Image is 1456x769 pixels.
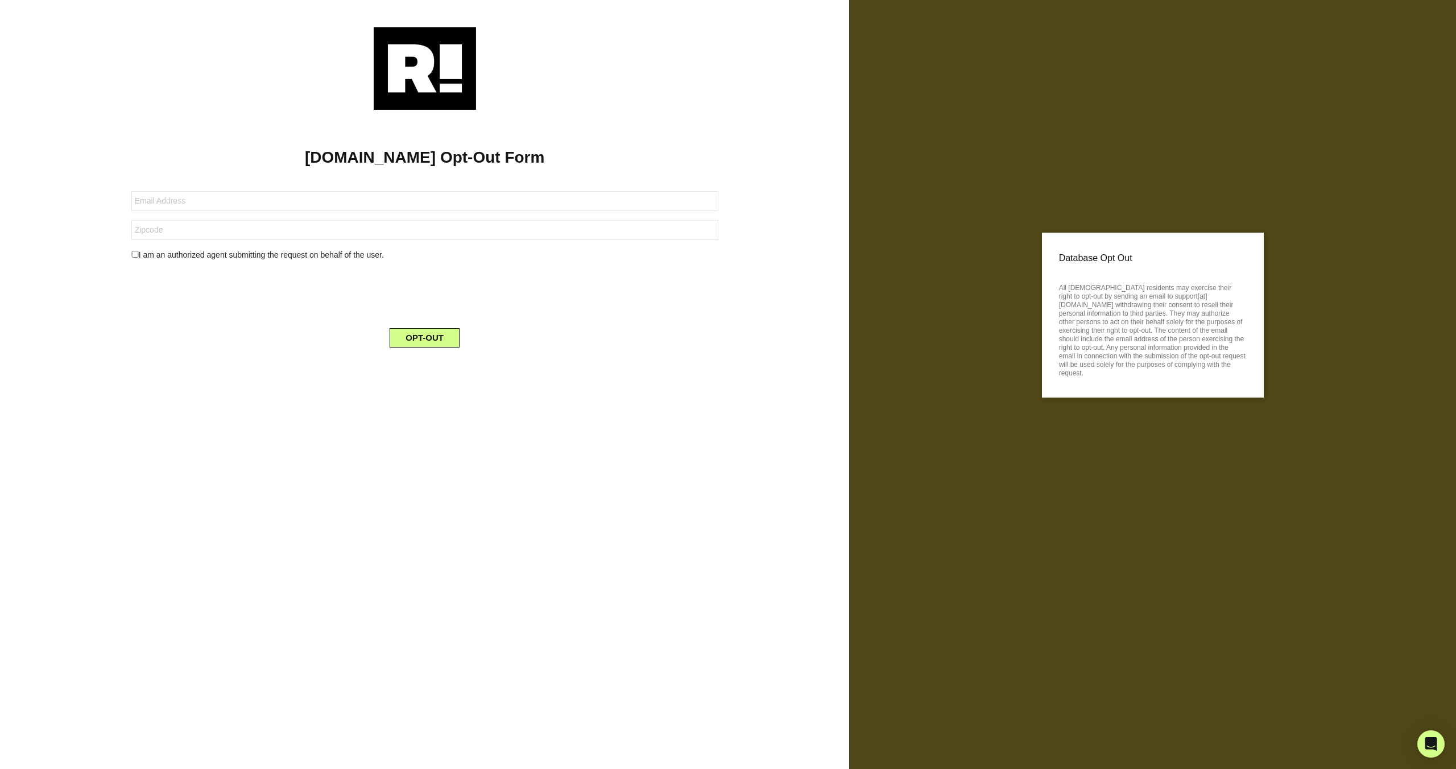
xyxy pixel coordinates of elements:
input: Email Address [131,191,718,211]
div: I am an authorized agent submitting the request on behalf of the user. [123,249,727,261]
input: Zipcode [131,220,718,240]
iframe: reCAPTCHA [338,270,511,315]
div: Open Intercom Messenger [1417,730,1445,758]
h1: [DOMAIN_NAME] Opt-Out Form [17,148,832,167]
p: All [DEMOGRAPHIC_DATA] residents may exercise their right to opt-out by sending an email to suppo... [1059,280,1247,378]
button: OPT-OUT [390,328,460,348]
img: Retention.com [374,27,476,110]
p: Database Opt Out [1059,250,1247,267]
